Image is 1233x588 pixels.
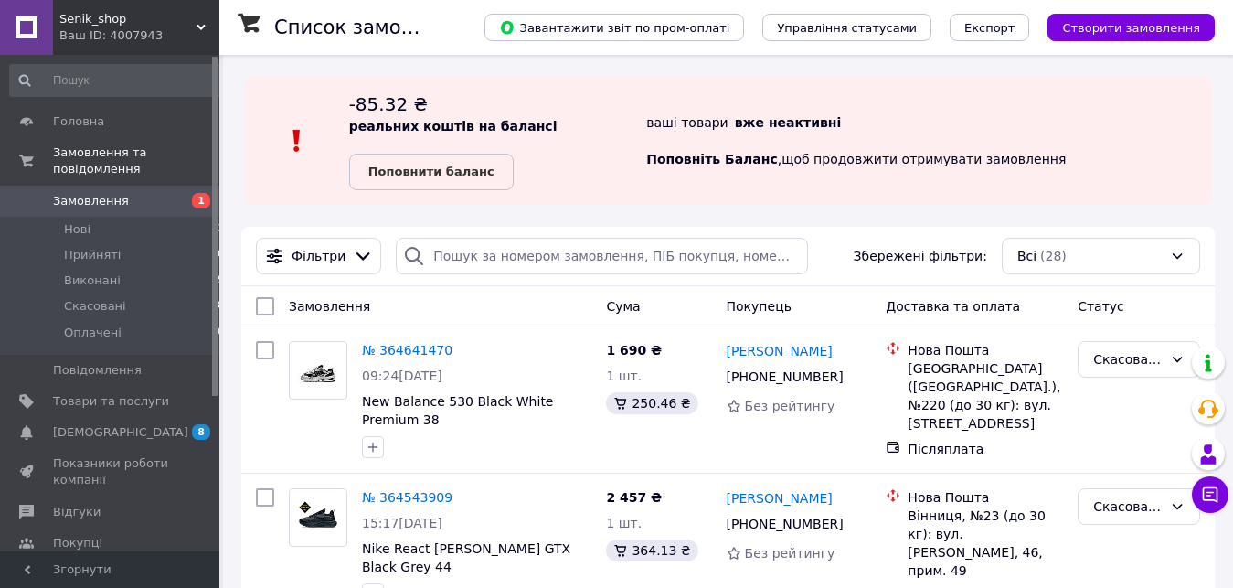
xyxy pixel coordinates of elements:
span: [DEMOGRAPHIC_DATA] [53,424,188,441]
input: Пошук [9,64,226,97]
span: Всі [1017,247,1036,265]
b: вже неактивні [735,115,842,130]
div: Нова Пошта [908,488,1063,507]
a: № 364641470 [362,343,452,358]
span: Створити замовлення [1062,21,1200,35]
button: Створити замовлення [1047,14,1215,41]
span: 0 [218,325,224,341]
span: -85.32 ₴ [349,93,428,115]
button: Завантажити звіт по пром-оплаті [484,14,744,41]
div: [PHONE_NUMBER] [723,511,847,537]
span: Без рейтингу [745,399,835,413]
span: Замовлення та повідомлення [53,144,219,177]
span: Senik_shop [59,11,197,27]
a: Фото товару [289,341,347,400]
span: (28) [1040,249,1067,263]
b: Поповнити баланс [368,165,494,178]
span: Управління статусами [777,21,917,35]
span: 1 шт. [606,369,642,383]
div: Післяплата [908,440,1063,458]
input: Пошук за номером замовлення, ПІБ покупця, номером телефону, Email, номером накладної [396,238,807,274]
span: Cума [606,299,640,314]
span: Показники роботи компанії [53,455,169,488]
span: Скасовані [64,298,126,315]
span: Оплачені [64,325,122,341]
span: Статус [1078,299,1124,314]
span: Замовлення [53,193,129,209]
a: № 364543909 [362,490,452,505]
span: 09:24[DATE] [362,369,442,383]
span: Завантажити звіт по пром-оплаті [499,19,729,36]
a: [PERSON_NAME] [727,342,833,360]
button: Експорт [950,14,1030,41]
span: 0 [218,247,224,263]
span: 1 690 ₴ [606,343,662,358]
a: [PERSON_NAME] [727,489,833,508]
span: Покупець [727,299,792,314]
span: 1 шт. [606,516,642,530]
span: 9 [218,273,224,289]
div: ваші товари , щоб продовжити отримувати замовлення [646,91,1211,190]
div: Скасовано [1093,349,1163,369]
span: 2 457 ₴ [606,490,662,505]
div: [PHONE_NUMBER] [723,364,847,390]
span: Повідомлення [53,362,142,379]
span: 1 [192,193,210,208]
img: :exclamation: [283,127,311,155]
span: 18 [211,298,224,315]
div: Ваш ID: 4007943 [59,27,219,44]
a: Nike React [PERSON_NAME] GTX Black Grey 44 [362,541,570,574]
div: Вінниця, №23 (до 30 кг): вул. [PERSON_NAME], 46, прим. 49 [908,507,1063,580]
span: 1 [218,221,224,238]
img: Фото товару [297,489,340,546]
span: Відгуки [53,504,101,520]
button: Управління статусами [762,14,931,41]
div: Скасовано [1093,497,1163,517]
b: реальних коштів на балансі [349,119,558,134]
a: Фото товару [289,488,347,547]
h1: Список замовлень [274,16,460,38]
img: Фото товару [297,342,340,399]
span: Доставка та оплата [886,299,1020,314]
span: 8 [192,424,210,440]
a: Поповнити баланс [349,154,514,190]
span: 15:17[DATE] [362,516,442,530]
span: Прийняті [64,247,121,263]
span: Без рейтингу [745,546,835,561]
span: Покупці [53,535,102,551]
div: 250.46 ₴ [606,392,697,414]
div: [GEOGRAPHIC_DATA] ([GEOGRAPHIC_DATA].), №220 (до 30 кг): вул. [STREET_ADDRESS] [908,359,1063,433]
span: Фільтри [292,247,345,265]
span: Нові [64,221,90,238]
div: Нова Пошта [908,341,1063,359]
span: Товари та послуги [53,393,169,410]
b: Поповніть Баланс [646,152,778,166]
div: 364.13 ₴ [606,540,697,561]
a: Створити замовлення [1029,19,1215,34]
a: New Balance 530 Black White Premium 38 [362,394,553,427]
span: Головна [53,113,104,130]
span: Замовлення [289,299,370,314]
span: Експорт [964,21,1015,35]
button: Чат з покупцем [1192,476,1228,513]
span: Виконані [64,273,121,289]
span: Збережені фільтри: [854,247,987,265]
